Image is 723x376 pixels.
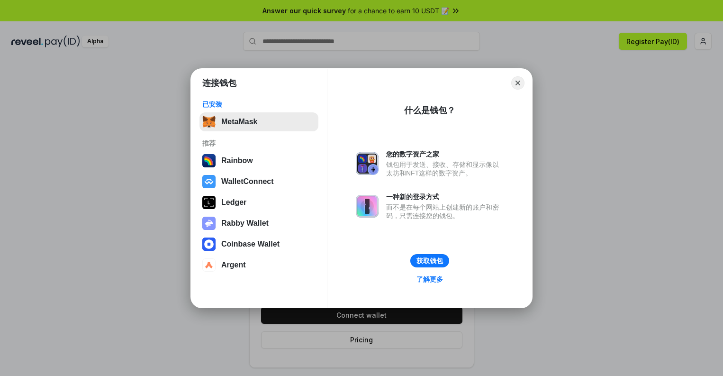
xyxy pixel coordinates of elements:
button: Rainbow [199,151,318,170]
div: 获取钱包 [416,257,443,265]
div: 钱包用于发送、接收、存储和显示像以太坊和NFT这样的数字资产。 [386,160,504,177]
img: svg+xml,%3Csvg%20fill%3D%22none%22%20height%3D%2233%22%20viewBox%3D%220%200%2035%2033%22%20width%... [202,115,216,128]
div: Argent [221,261,246,269]
div: MetaMask [221,118,257,126]
img: svg+xml,%3Csvg%20xmlns%3D%22http%3A%2F%2Fwww.w3.org%2F2000%2Fsvg%22%20fill%3D%22none%22%20viewBox... [356,152,379,175]
img: svg+xml,%3Csvg%20width%3D%2228%22%20height%3D%2228%22%20viewBox%3D%220%200%2028%2028%22%20fill%3D... [202,238,216,251]
div: Rabby Wallet [221,219,269,228]
button: Argent [199,256,318,275]
button: Ledger [199,193,318,212]
img: svg+xml,%3Csvg%20width%3D%2228%22%20height%3D%2228%22%20viewBox%3D%220%200%2028%2028%22%20fill%3D... [202,175,216,188]
img: svg+xml,%3Csvg%20width%3D%2228%22%20height%3D%2228%22%20viewBox%3D%220%200%2028%2028%22%20fill%3D... [202,258,216,272]
div: 您的数字资产之家 [386,150,504,158]
img: svg+xml,%3Csvg%20xmlns%3D%22http%3A%2F%2Fwww.w3.org%2F2000%2Fsvg%22%20width%3D%2228%22%20height%3... [202,196,216,209]
img: svg+xml,%3Csvg%20width%3D%22120%22%20height%3D%22120%22%20viewBox%3D%220%200%20120%20120%22%20fil... [202,154,216,167]
div: 推荐 [202,139,316,147]
div: 已安装 [202,100,316,109]
img: svg+xml,%3Csvg%20xmlns%3D%22http%3A%2F%2Fwww.w3.org%2F2000%2Fsvg%22%20fill%3D%22none%22%20viewBox... [202,217,216,230]
button: Rabby Wallet [199,214,318,233]
div: WalletConnect [221,177,274,186]
button: Coinbase Wallet [199,235,318,254]
a: 了解更多 [411,273,449,285]
h1: 连接钱包 [202,77,236,89]
button: WalletConnect [199,172,318,191]
button: MetaMask [199,112,318,131]
div: 而不是在每个网站上创建新的账户和密码，只需连接您的钱包。 [386,203,504,220]
div: Ledger [221,198,246,207]
div: 了解更多 [416,275,443,284]
img: svg+xml,%3Csvg%20xmlns%3D%22http%3A%2F%2Fwww.w3.org%2F2000%2Fsvg%22%20fill%3D%22none%22%20viewBox... [356,195,379,218]
button: Close [511,76,524,90]
div: 一种新的登录方式 [386,193,504,201]
button: 获取钱包 [410,254,449,267]
div: 什么是钱包？ [404,105,455,116]
div: Rainbow [221,156,253,165]
div: Coinbase Wallet [221,240,280,248]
